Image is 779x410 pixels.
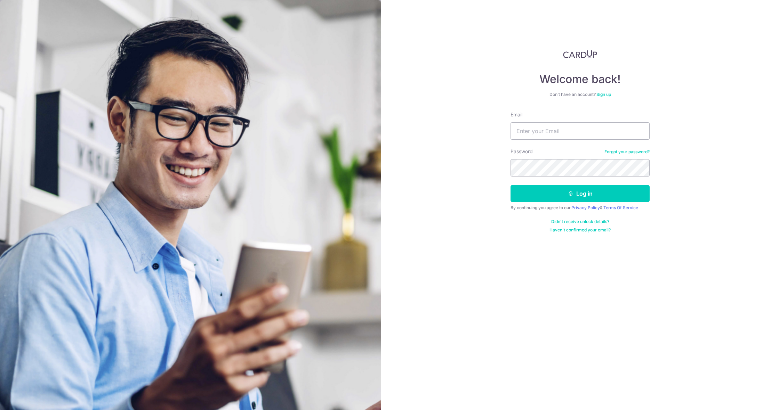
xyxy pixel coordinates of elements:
[551,219,609,224] a: Didn't receive unlock details?
[511,185,650,202] button: Log in
[511,205,650,211] div: By continuing you agree to our &
[511,111,522,118] label: Email
[596,92,611,97] a: Sign up
[511,72,650,86] h4: Welcome back!
[603,205,638,210] a: Terms Of Service
[549,227,611,233] a: Haven't confirmed your email?
[511,148,533,155] label: Password
[511,122,650,140] input: Enter your Email
[604,149,650,155] a: Forgot your password?
[571,205,600,210] a: Privacy Policy
[511,92,650,97] div: Don’t have an account?
[563,50,597,58] img: CardUp Logo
